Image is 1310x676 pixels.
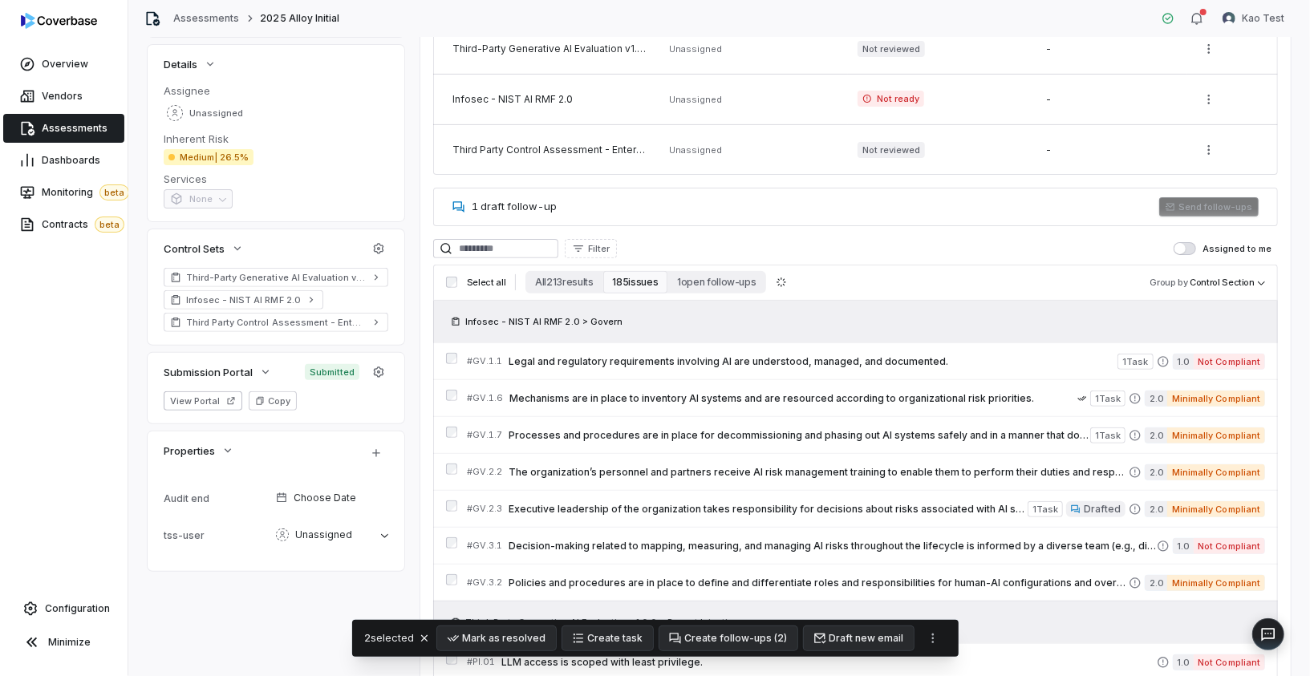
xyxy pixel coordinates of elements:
[159,50,221,79] button: Details
[1028,501,1063,517] span: 1 Task
[1145,464,1167,480] span: 2.0
[42,122,107,135] span: Assessments
[467,277,505,289] span: Select all
[186,271,366,284] span: Third-Party Generative AI Evaluation v1.0.0
[6,626,121,658] button: Minimize
[295,528,352,541] span: Unassigned
[467,454,1265,490] a: #GV.2.2The organization’s personnel and partners receive AI risk management training to enable th...
[1223,12,1235,25] img: Kao Test avatar
[1167,464,1265,480] span: Minimally Compliant
[42,154,100,167] span: Dashboards
[1173,354,1194,370] span: 1.0
[164,290,323,310] a: Infosec - NIST AI RMF 2.0
[669,94,722,105] span: Unassigned
[667,271,765,293] button: 1 open follow-ups
[164,132,388,146] dt: Inherent Risk
[603,271,668,293] button: 185 issues
[437,626,556,650] button: Mark as resolved
[509,392,1077,405] span: Mechanisms are in place to inventory AI systems and are resourced according to organizational ris...
[42,58,88,71] span: Overview
[452,144,650,156] div: Third Party Control Assessment - Enterprise
[562,626,653,650] button: Create task
[164,172,388,186] dt: Services
[467,565,1265,601] a: #GV.3.2Policies and procedures are in place to define and differentiate roles and responsibilitie...
[42,217,124,233] span: Contracts
[1174,242,1271,255] label: Assigned to me
[6,594,121,623] a: Configuration
[467,577,502,589] span: # GV.3.2
[659,626,797,650] button: Create follow-ups (2)
[164,529,270,541] div: tss-user
[164,313,388,332] a: Third Party Control Assessment - Enterprise
[42,90,83,103] span: Vendors
[525,271,602,293] button: All 213 results
[1084,503,1121,516] span: Drafted
[467,540,502,552] span: # GV.3.1
[3,210,124,239] a: Contractsbeta
[1194,538,1265,554] span: Not Compliant
[467,380,1265,416] a: #GV.1.6Mechanisms are in place to inventory AI systems and are resourced according to organizatio...
[920,626,946,650] button: More actions
[1167,391,1265,407] span: Minimally Compliant
[164,492,270,504] div: Audit end
[186,316,366,329] span: Third Party Control Assessment - Enterprise
[173,12,239,25] a: Assessments
[452,93,650,106] div: Infosec - NIST AI RMF 2.0
[467,503,502,515] span: # GV.2.3
[3,82,124,111] a: Vendors
[1242,12,1284,25] span: Kao Test
[467,466,502,478] span: # GV.2.2
[858,41,925,57] span: Not reviewed
[1173,538,1194,554] span: 1.0
[42,184,129,200] span: Monitoring
[48,636,91,649] span: Minimize
[509,540,1157,553] span: Decision-making related to mapping, measuring, and managing AI risks throughout the lifecycle is ...
[467,417,1265,453] a: #GV.1.7Processes and procedures are in place for decommissioning and phasing out AI systems safel...
[45,602,110,615] span: Configuration
[669,144,722,156] span: Unassigned
[1194,354,1265,370] span: Not Compliant
[164,83,388,98] dt: Assignee
[260,12,339,25] span: 2025 Alloy Initial
[1167,501,1265,517] span: Minimally Compliant
[467,392,503,404] span: # GV.1.6
[509,466,1129,479] span: The organization’s personnel and partners receive AI risk management training to enable them to p...
[467,343,1265,379] a: #GV.1.1Legal and regulatory requirements involving AI are understood, managed, and documented.1Ta...
[1174,242,1196,255] button: Assigned to me
[164,443,215,458] span: Properties
[1145,501,1167,517] span: 2.0
[3,178,124,207] a: Monitoringbeta
[164,268,388,287] a: Third-Party Generative AI Evaluation v1.0.0
[858,142,925,158] span: Not reviewed
[509,355,1118,368] span: Legal and regulatory requirements involving AI are understood, managed, and documented.
[1194,654,1265,670] span: Not Compliant
[95,217,124,233] span: beta
[509,429,1090,442] span: Processes and procedures are in place for decommissioning and phasing out AI systems safely and i...
[509,577,1129,589] span: Policies and procedures are in place to define and differentiate roles and responsibilities for h...
[472,200,557,213] span: 1 draft follow-up
[249,391,297,411] button: Copy
[159,436,239,465] button: Properties
[465,315,623,328] span: Infosec - NIST AI RMF 2.0 > Govern
[3,146,124,175] a: Dashboards
[452,43,650,55] div: Third-Party Generative AI Evaluation v1.0.0
[565,239,617,258] button: Filter
[164,149,253,165] span: Medium | 26.5%
[164,391,242,411] button: View Portal
[99,184,129,200] span: beta
[294,492,356,504] span: Choose Date
[467,528,1265,564] a: #GV.3.1Decision-making related to mapping, measuring, and managing AI risks throughout the lifecy...
[164,241,225,256] span: Control Sets
[509,503,1028,516] span: Executive leadership of the organization takes responsibility for decisions about risks associate...
[1046,93,1178,106] div: -
[21,13,97,29] img: logo-D7KZi-bG.svg
[1090,391,1125,407] span: 1 Task
[270,481,395,515] button: Choose Date
[467,491,1265,527] a: #GV.2.3Executive leadership of the organization takes responsibility for decisions about risks as...
[446,277,457,288] input: Select all
[3,114,124,143] a: Assessments
[1117,354,1153,370] span: 1 Task
[365,630,415,646] span: 2 selected
[1145,391,1167,407] span: 2.0
[467,355,502,367] span: # GV.1.1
